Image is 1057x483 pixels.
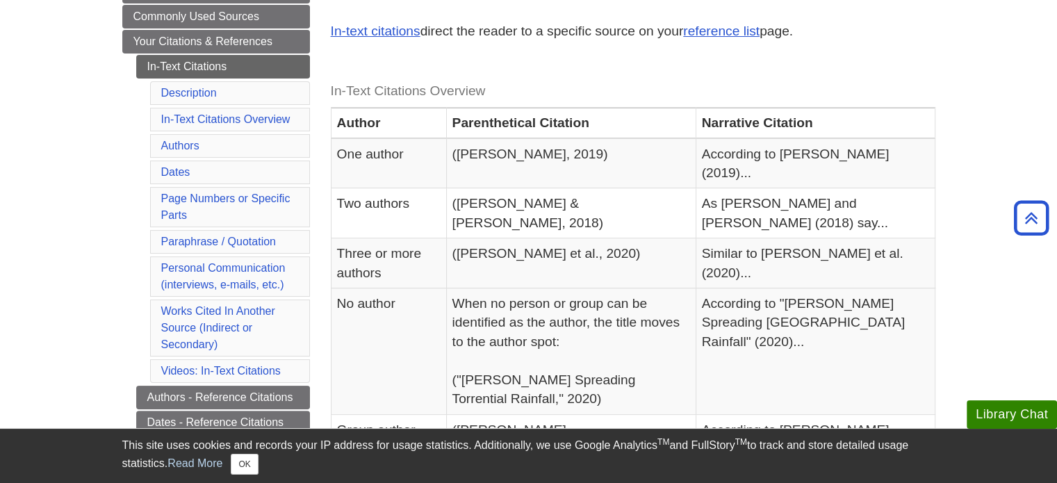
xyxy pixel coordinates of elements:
[331,238,446,288] td: Three or more authors
[331,108,446,138] th: Author
[161,166,190,178] a: Dates
[231,454,258,475] button: Close
[696,238,935,288] td: Similar to [PERSON_NAME] et al. (2020)...
[446,138,696,188] td: ([PERSON_NAME], 2019)
[696,138,935,188] td: According to [PERSON_NAME] (2019)...
[657,437,669,447] sup: TM
[161,87,217,99] a: Description
[136,411,310,434] a: Dates - Reference Citations
[735,437,747,447] sup: TM
[696,108,935,138] th: Narrative Citation
[331,24,420,38] a: In-text citations
[696,188,935,238] td: As [PERSON_NAME] and [PERSON_NAME] (2018) say...
[133,35,272,47] span: Your Citations & References
[122,30,310,54] a: Your Citations & References
[136,386,310,409] a: Authors - Reference Citations
[331,288,446,415] td: No author
[133,10,259,22] span: Commonly Used Sources
[331,22,935,42] p: direct the reader to a specific source on your page.
[696,288,935,415] td: According to "[PERSON_NAME] Spreading [GEOGRAPHIC_DATA] Rainfall" (2020)...
[967,400,1057,429] button: Library Chat
[446,238,696,288] td: ([PERSON_NAME] et al., 2020)
[331,414,446,464] td: Group author
[161,113,290,125] a: In-Text Citations Overview
[331,138,446,188] td: One author
[1009,208,1054,227] a: Back to Top
[446,414,696,464] td: ([PERSON_NAME][GEOGRAPHIC_DATA], n.d.)
[331,76,935,107] caption: In-Text Citations Overview
[331,188,446,238] td: Two authors
[161,305,275,350] a: Works Cited In Another Source (Indirect or Secondary)
[696,414,935,464] td: According to [PERSON_NAME][GEOGRAPHIC_DATA] (n.d.)...
[136,55,310,79] a: In-Text Citations
[683,24,760,38] a: reference list
[446,188,696,238] td: ([PERSON_NAME] & [PERSON_NAME], 2018)
[446,288,696,415] td: When no person or group can be identified as the author, the title moves to the author spot: ("[P...
[161,193,290,221] a: Page Numbers or Specific Parts
[161,236,276,247] a: Paraphrase / Quotation
[161,365,281,377] a: Videos: In-Text Citations
[161,262,286,290] a: Personal Communication(interviews, e-mails, etc.)
[122,437,935,475] div: This site uses cookies and records your IP address for usage statistics. Additionally, we use Goo...
[167,457,222,469] a: Read More
[161,140,199,152] a: Authors
[122,5,310,28] a: Commonly Used Sources
[446,108,696,138] th: Parenthetical Citation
